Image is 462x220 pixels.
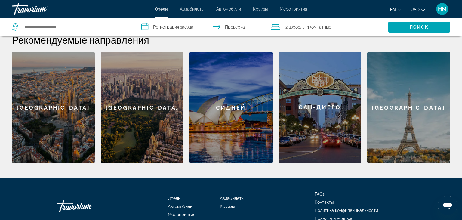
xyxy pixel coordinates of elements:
div: [GEOGRAPHIC_DATA] [367,52,450,163]
button: Изменить валюту [411,5,425,14]
span: Поиск [410,25,429,29]
a: Круизы [253,7,268,11]
span: НМ [438,6,447,12]
a: Барселона[GEOGRAPHIC_DATA] [12,52,95,163]
iframe: Кнопка запуска окна обмена сообщениями [438,196,457,215]
span: en [390,7,396,12]
span: USD [411,7,420,12]
button: Поиск [388,22,450,33]
a: Сан-ДиегоСан-Диего [279,52,361,163]
a: Автомобили [168,204,192,209]
div: Сидней [189,52,272,163]
span: комнатные [309,25,331,29]
a: Отели [155,7,168,11]
span: , 1 [305,23,331,31]
a: Отели [168,196,180,201]
div: [GEOGRAPHIC_DATA] [12,52,95,163]
input: Поиск места назначения отеля [24,23,126,32]
button: Пользовательское меню [434,3,450,15]
a: Париж[GEOGRAPHIC_DATA] [367,52,450,163]
a: Круизы [220,204,235,209]
h2: Рекомендуемые направления [12,34,450,46]
a: Иди Домой [57,197,117,215]
span: 2 [285,23,305,31]
a: Авиабилеты [220,196,244,201]
a: СиднейСидней [189,52,272,163]
a: FAQs [315,192,325,197]
span: Взрослы [289,25,305,29]
a: Мероприятия [168,212,195,217]
div: Сан-Диего [279,52,361,163]
div: [GEOGRAPHIC_DATA] [101,52,183,163]
a: Политика конфиденциальности [315,208,378,213]
a: Мероприятия [280,7,307,11]
button: Изменить язык [390,5,402,14]
a: Автомобили [216,7,241,11]
a: Травориум [12,1,72,17]
button: Выберите дату регистрации и выезда [135,18,265,36]
button: Путешественники: 2 взрослых, 0 детей [265,18,388,36]
a: Нью-Йорк[GEOGRAPHIC_DATA] [101,52,183,163]
a: Контакты [315,200,334,205]
a: Авиабилеты [180,7,204,11]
